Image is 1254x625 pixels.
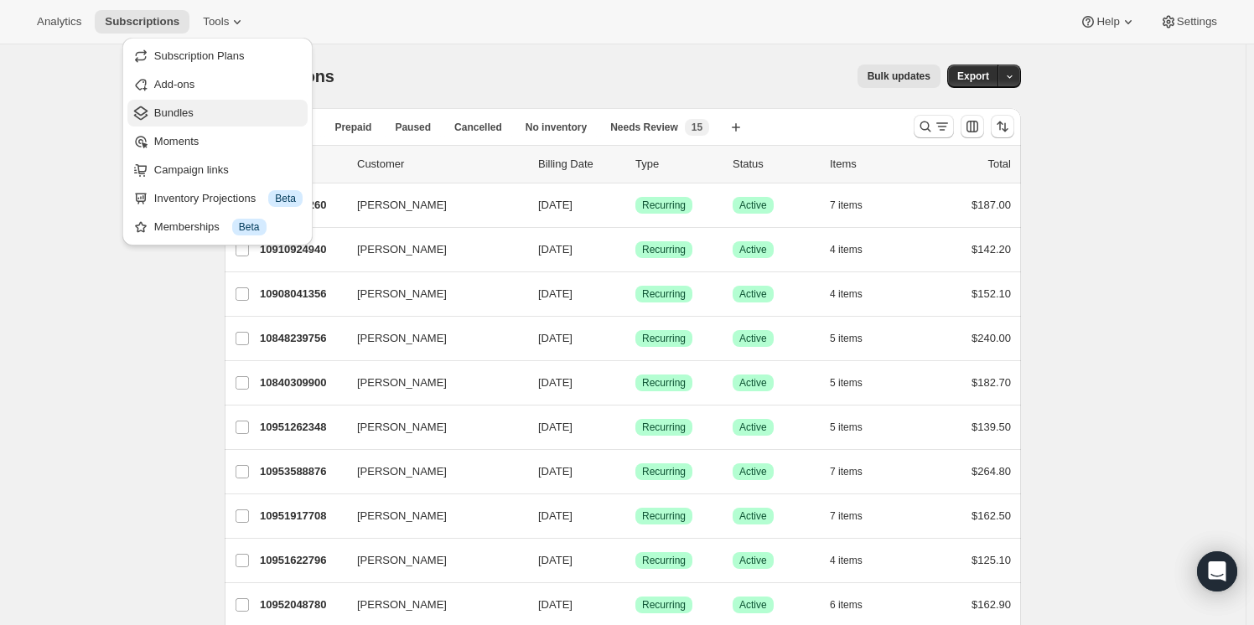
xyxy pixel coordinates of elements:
[395,121,431,134] span: Paused
[1197,551,1237,591] div: Open Intercom Messenger
[642,287,686,301] span: Recurring
[830,243,863,256] span: 4 items
[357,156,525,173] p: Customer
[538,156,622,173] p: Billing Date
[357,286,447,302] span: [PERSON_NAME]
[260,282,1011,306] div: 10908041356[PERSON_NAME][DATE]SuccessRecurringSuccessActive4 items$152.10
[225,67,334,85] span: Subscriptions
[972,287,1011,300] span: $152.10
[538,332,573,344] span: [DATE]
[642,554,686,567] span: Recurring
[830,549,881,572] button: 4 items
[739,598,767,612] span: Active
[957,70,989,83] span: Export
[37,15,81,28] span: Analytics
[260,156,1011,173] div: IDCustomerBilling DateTypeStatusItemsTotal
[830,504,881,528] button: 7 items
[127,128,308,155] button: Moments
[260,508,344,524] p: 10951917708
[830,282,881,306] button: 4 items
[830,371,881,395] button: 5 items
[988,156,1011,173] p: Total
[347,325,515,352] button: [PERSON_NAME]
[739,199,767,212] span: Active
[154,219,303,235] div: Memberships
[347,281,515,307] button: [PERSON_NAME]
[830,465,863,478] span: 7 items
[275,192,296,205] span: Beta
[347,591,515,618] button: [PERSON_NAME]
[991,115,1014,138] button: Sort the results
[642,243,686,256] span: Recurring
[739,243,767,256] span: Active
[454,121,502,134] span: Cancelled
[830,460,881,483] button: 7 items
[154,190,303,207] div: Inventory Projections
[1177,15,1217,28] span: Settings
[830,156,914,173] div: Items
[972,465,1011,478] span: $264.80
[260,327,1011,350] div: 10848239756[PERSON_NAME][DATE]SuccessRecurringSuccessActive5 items$240.00
[692,121,702,134] span: 15
[972,554,1011,566] span: $125.10
[154,49,245,62] span: Subscription Plans
[830,416,881,439] button: 5 items
[193,10,256,34] button: Tools
[347,414,515,441] button: [PERSON_NAME]
[260,504,1011,528] div: 10951917708[PERSON_NAME][DATE]SuccessRecurringSuccessActive7 items$162.50
[723,116,749,139] button: Create new view
[642,465,686,478] span: Recurring
[526,121,587,134] span: No inventory
[127,71,308,98] button: Add-ons
[830,238,881,261] button: 4 items
[260,330,344,347] p: 10848239756
[914,115,954,138] button: Search and filter results
[635,156,719,173] div: Type
[154,106,194,119] span: Bundles
[610,121,678,134] span: Needs Review
[830,287,863,301] span: 4 items
[347,547,515,574] button: [PERSON_NAME]
[357,374,447,391] span: [PERSON_NAME]
[739,509,767,523] span: Active
[347,192,515,219] button: [PERSON_NAME]
[739,421,767,434] span: Active
[260,419,344,436] p: 10951262348
[357,597,447,613] span: [PERSON_NAME]
[972,509,1011,522] span: $162.50
[830,509,863,523] span: 7 items
[27,10,91,34] button: Analytics
[972,598,1011,611] span: $162.90
[203,15,229,28] span: Tools
[538,376,573,389] span: [DATE]
[642,598,686,612] span: Recurring
[357,197,447,214] span: [PERSON_NAME]
[260,374,344,391] p: 10840309900
[972,376,1011,389] span: $182.70
[538,199,573,211] span: [DATE]
[260,286,344,302] p: 10908041356
[972,243,1011,256] span: $142.20
[260,371,1011,395] div: 10840309900[PERSON_NAME][DATE]SuccessRecurringSuccessActive5 items$182.70
[830,327,881,350] button: 5 items
[127,185,308,212] button: Inventory Projections
[260,416,1011,439] div: 10951262348[PERSON_NAME][DATE]SuccessRecurringSuccessActive5 items$139.50
[947,65,999,88] button: Export
[347,236,515,263] button: [PERSON_NAME]
[538,287,573,300] span: [DATE]
[127,157,308,183] button: Campaign links
[347,458,515,485] button: [PERSON_NAME]
[739,554,767,567] span: Active
[961,115,984,138] button: Customize table column order and visibility
[830,199,863,212] span: 7 items
[260,552,344,569] p: 10951622796
[972,421,1011,433] span: $139.50
[127,214,308,240] button: Memberships
[642,376,686,390] span: Recurring
[830,598,863,612] span: 6 items
[260,593,1011,617] div: 10952048780[PERSON_NAME][DATE]SuccessRecurringSuccessActive6 items$162.90
[154,78,194,90] span: Add-ons
[154,163,229,176] span: Campaign links
[538,243,573,256] span: [DATE]
[260,597,344,613] p: 10952048780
